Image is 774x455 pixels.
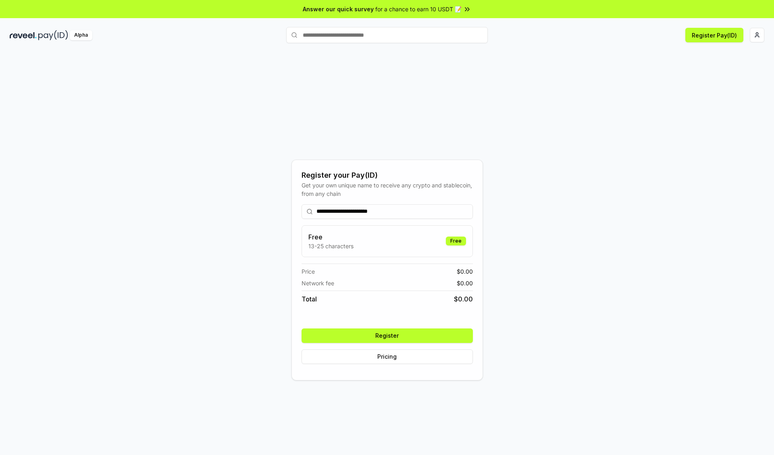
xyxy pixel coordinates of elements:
[685,28,743,42] button: Register Pay(ID)
[302,328,473,343] button: Register
[457,267,473,276] span: $ 0.00
[446,237,466,245] div: Free
[10,30,37,40] img: reveel_dark
[38,30,68,40] img: pay_id
[308,242,354,250] p: 13-25 characters
[454,294,473,304] span: $ 0.00
[302,294,317,304] span: Total
[302,349,473,364] button: Pricing
[375,5,462,13] span: for a chance to earn 10 USDT 📝
[302,181,473,198] div: Get your own unique name to receive any crypto and stablecoin, from any chain
[302,279,334,287] span: Network fee
[302,170,473,181] div: Register your Pay(ID)
[302,267,315,276] span: Price
[303,5,374,13] span: Answer our quick survey
[308,232,354,242] h3: Free
[70,30,92,40] div: Alpha
[457,279,473,287] span: $ 0.00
